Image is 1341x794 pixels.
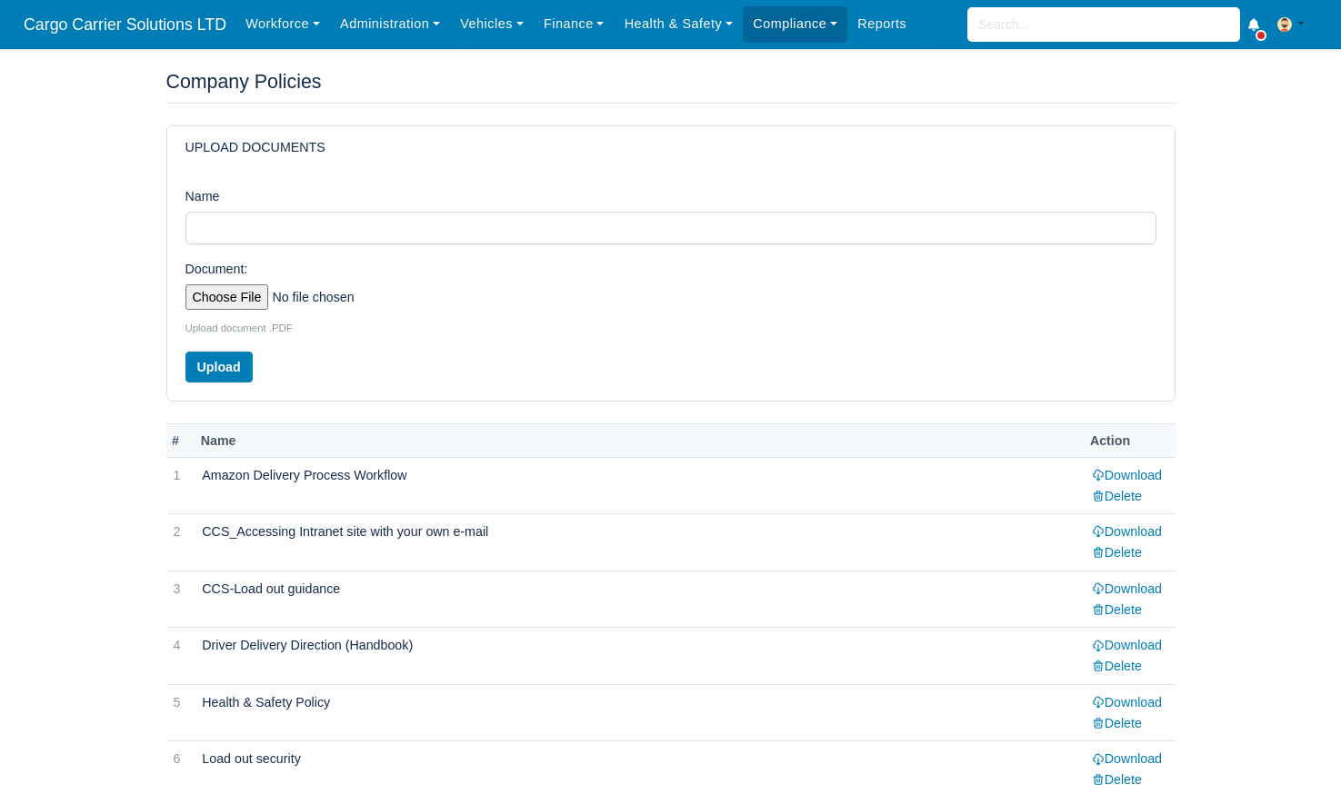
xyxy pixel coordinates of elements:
a: Compliance [743,6,847,42]
td: CCS_Accessing Intranet site with your own e-mail [195,514,1084,571]
a: Administration [330,6,450,42]
a: Finance [534,6,615,42]
small: Upload document .PDF [185,323,293,333]
th: Action [1085,424,1176,458]
button: Upload [185,352,253,382]
a: Reports [847,6,916,42]
th: Name [195,424,1084,458]
a: Delete [1092,659,1142,673]
a: Download [1092,524,1163,539]
div: Upload Documents [167,126,1175,169]
td: CCS-Load out guidance [195,571,1084,628]
label: Document: [185,259,248,280]
a: Health & Safety [615,6,744,42]
h4: Company Policies [166,71,1176,104]
a: Cargo Carrier Solutions LTD [15,7,235,43]
td: 1 [166,457,195,514]
a: Download [1092,638,1163,652]
td: Driver Delivery Direction (Handbook) [195,628,1084,685]
a: Vehicles [450,6,534,42]
a: Workforce [235,6,330,42]
th: # [166,424,195,458]
a: Delete [1092,772,1142,787]
a: Download [1092,751,1163,766]
a: Delete [1092,602,1142,617]
input: Search... [967,7,1240,42]
a: Download [1092,695,1163,710]
a: Download [1092,468,1163,482]
td: Health & Safety Policy [195,684,1084,741]
iframe: Chat Widget [1250,707,1341,794]
td: Amazon Delivery Process Workflow [195,457,1084,514]
td: 4 [166,628,195,685]
td: 5 [166,684,195,741]
label: Name [185,186,220,207]
a: Delete [1092,489,1142,503]
td: 2 [166,514,195,571]
span: Cargo Carrier Solutions LTD [15,6,235,43]
a: Delete [1092,545,1142,560]
a: Download [1092,581,1163,596]
td: 3 [166,571,195,628]
a: Delete [1092,716,1142,730]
